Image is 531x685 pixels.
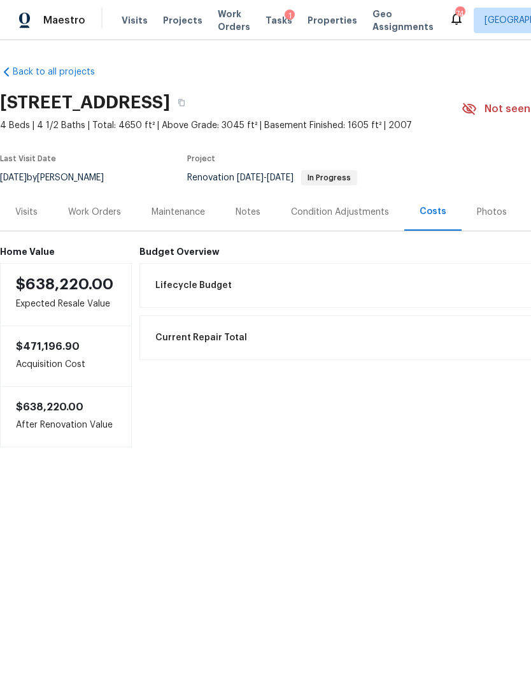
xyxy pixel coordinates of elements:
span: $638,220.00 [16,402,83,412]
div: Photos [477,206,507,219]
div: Work Orders [68,206,121,219]
span: Renovation [187,173,357,182]
span: Lifecycle Budget [155,279,232,292]
span: Work Orders [218,8,250,33]
div: Condition Adjustments [291,206,389,219]
div: 1 [285,10,295,22]
div: Notes [236,206,260,219]
span: Current Repair Total [155,331,247,344]
div: Visits [15,206,38,219]
span: Projects [163,14,202,27]
span: [DATE] [237,173,264,182]
div: Costs [420,205,446,218]
span: Visits [122,14,148,27]
span: Tasks [265,16,292,25]
span: Maestro [43,14,85,27]
span: Properties [308,14,357,27]
button: Copy Address [170,91,193,114]
span: [DATE] [267,173,294,182]
span: - [237,173,294,182]
div: Maintenance [152,206,205,219]
span: $471,196.90 [16,342,80,352]
span: $638,220.00 [16,277,113,292]
span: Project [187,155,215,162]
span: Geo Assignments [372,8,434,33]
span: In Progress [302,174,356,182]
div: 74 [455,8,464,20]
